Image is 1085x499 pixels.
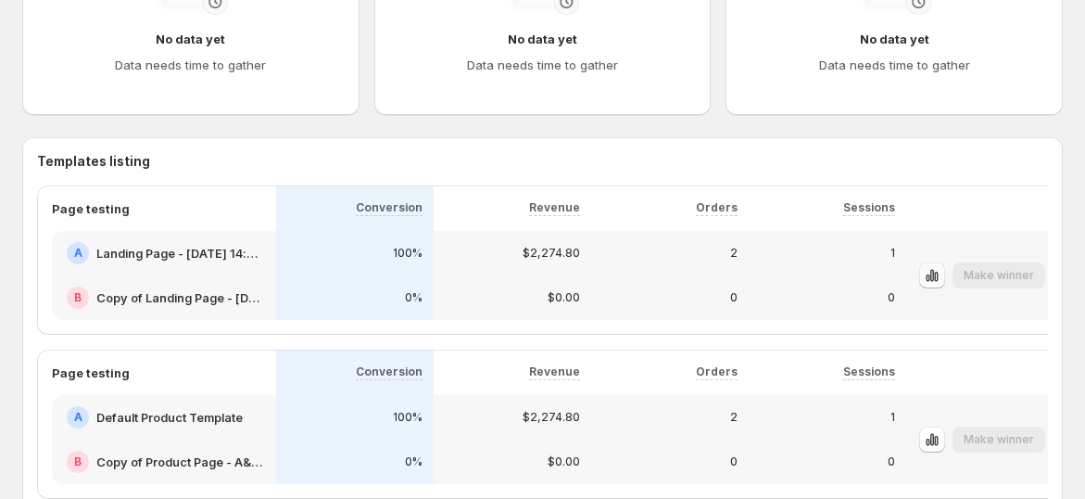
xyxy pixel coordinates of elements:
h2: A [74,410,82,425]
p: Orders [696,200,738,215]
p: Page testing [52,364,130,382]
p: 0 [730,290,738,305]
h2: B [74,454,82,469]
p: 100% [393,410,423,425]
p: 0% [405,454,423,469]
p: Revenue [529,200,580,215]
p: 1 [890,246,895,261]
h2: B [74,290,82,305]
h2: A [74,246,82,261]
h4: Data needs time to gather [115,56,266,74]
p: Sessions [843,200,895,215]
p: 2 [730,246,738,261]
p: 2 [730,410,738,425]
h4: No data yet [860,30,929,48]
h2: Copy of Product Page - A&#x2F;B test | [96,453,265,471]
p: 100% [393,246,423,261]
p: $0.00 [548,454,580,469]
h2: Landing Page - [DATE] 14:05:15 [96,244,265,262]
p: $2,274.80 [523,410,580,425]
p: Sessions [843,365,895,379]
h3: Templates listing [37,152,1048,171]
p: $2,274.80 [523,246,580,261]
p: 1 [890,410,895,425]
p: 0 [730,454,738,469]
h4: Data needs time to gather [467,56,618,74]
p: Revenue [529,365,580,379]
h4: No data yet [508,30,577,48]
p: 0 [888,290,895,305]
p: Page testing [52,199,130,218]
p: Conversion [356,200,423,215]
p: 0% [405,290,423,305]
h2: Copy of Landing Page - [DATE] 14:05:15 [96,288,265,307]
p: Orders [696,365,738,379]
h4: Data needs time to gather [819,56,970,74]
p: 0 [888,454,895,469]
p: Conversion [356,365,423,379]
p: $0.00 [548,290,580,305]
h2: Default Product Template [96,408,243,427]
h4: No data yet [156,30,225,48]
